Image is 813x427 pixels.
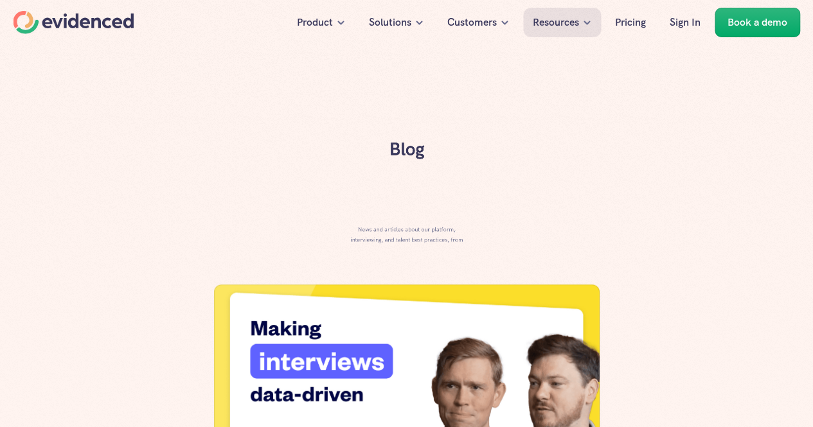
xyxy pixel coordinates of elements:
p: Customers [447,14,497,31]
a: Sign In [660,8,710,37]
a: Home [13,11,134,34]
p: Pricing [615,14,646,31]
h1: Blog [304,138,510,160]
a: Book a demo [715,8,800,37]
p: Sign In [670,14,701,31]
a: Pricing [605,8,656,37]
p: Product [297,14,333,31]
p: Solutions [369,14,411,31]
p: Book a demo [728,14,787,31]
p: News and articles about our platform, interviewing, and talent best practices, from Evidenced. [343,225,471,256]
p: Resources [533,14,579,31]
